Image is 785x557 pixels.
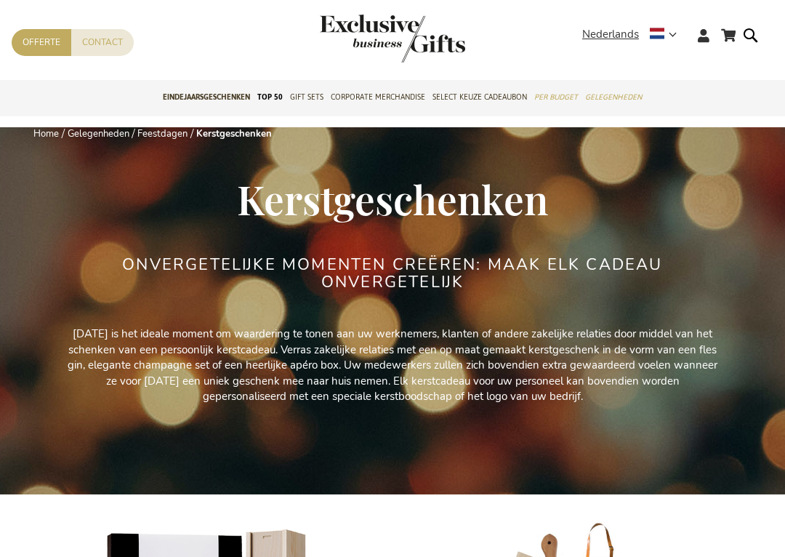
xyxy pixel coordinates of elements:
span: Per Budget [534,89,578,105]
a: store logo [320,15,392,63]
span: Kerstgeschenken [237,172,548,225]
span: Nederlands [582,26,639,43]
p: [DATE] is het ideale moment om waardering te tonen aan uw werknemers, klanten of andere zakelijke... [65,326,720,404]
a: Offerte [12,29,71,56]
a: Gift Sets [290,80,323,116]
a: Per Budget [534,80,578,116]
a: Contact [71,29,134,56]
a: Select Keuze Cadeaubon [432,80,527,116]
span: Gift Sets [290,89,323,105]
a: Gelegenheden [585,80,642,116]
img: Exclusive Business gifts logo [320,15,465,63]
a: Home [33,127,59,140]
a: Gelegenheden [68,127,129,140]
span: Select Keuze Cadeaubon [432,89,527,105]
h2: ONVERGETELIJKE MOMENTEN CREËREN: MAAK ELK CADEAU ONVERGETELIJK [120,256,665,291]
a: Eindejaarsgeschenken [163,80,250,116]
span: Eindejaarsgeschenken [163,89,250,105]
strong: Kerstgeschenken [196,127,272,140]
span: Corporate Merchandise [331,89,425,105]
span: Gelegenheden [585,89,642,105]
a: Feestdagen [137,127,188,140]
a: Corporate Merchandise [331,80,425,116]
